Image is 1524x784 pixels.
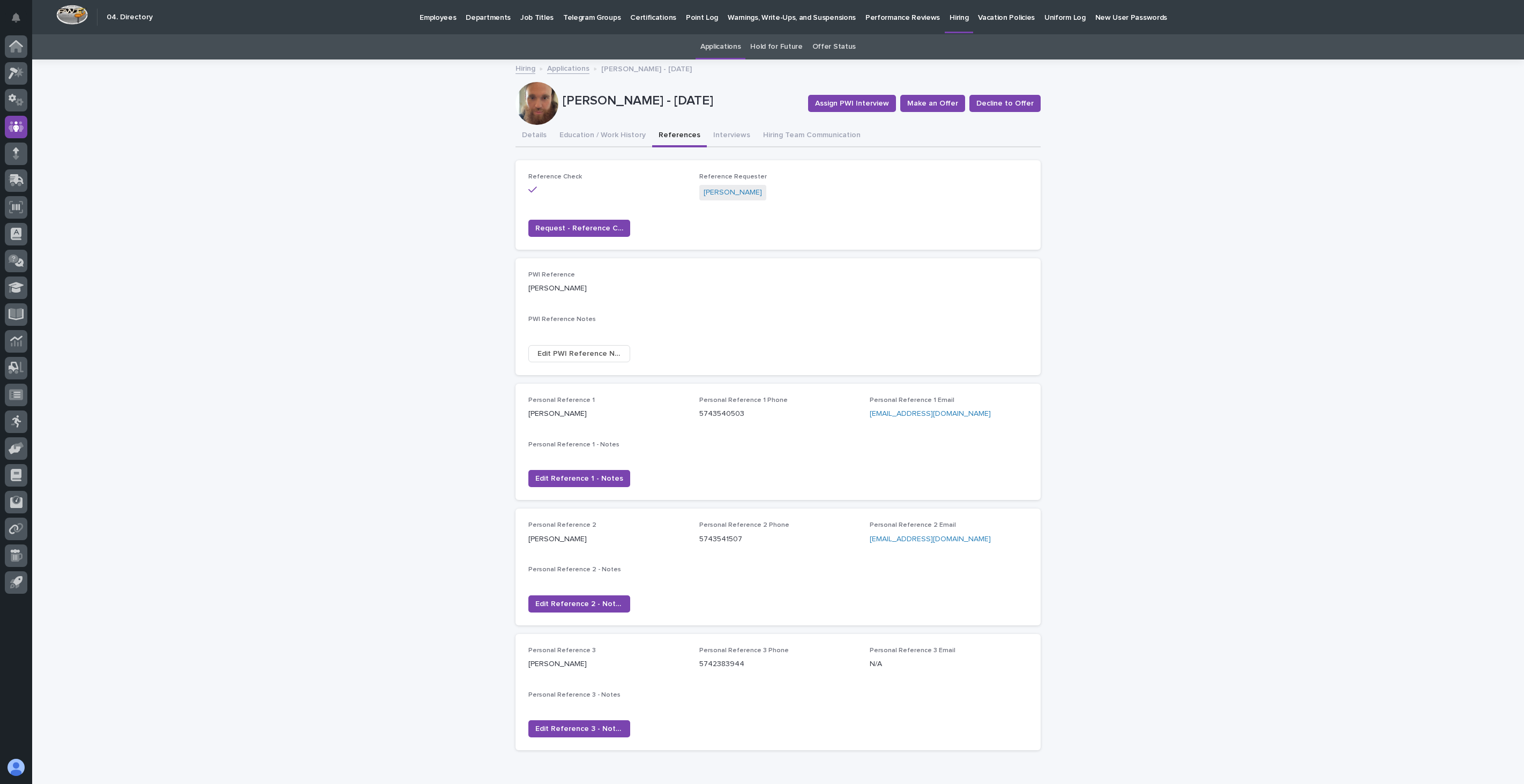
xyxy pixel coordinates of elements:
a: 5743540503 [699,410,744,417]
h2: 04. Directory [107,13,153,22]
span: Decline to Offer [976,98,1034,109]
span: PWI Reference Notes [528,316,596,323]
span: Personal Reference 3 Email [870,647,955,654]
span: Assign PWI Interview [815,98,889,109]
button: Notifications [5,6,27,29]
span: Reference Check [528,174,582,180]
span: Personal Reference 2 [528,522,596,528]
span: Request - Reference Check [535,223,623,234]
span: Personal Reference 3 - Notes [528,692,621,698]
a: Applications [700,34,741,59]
span: Make an Offer [907,98,958,109]
button: Education / Work History [553,125,652,147]
button: Hiring Team Communication [757,125,867,147]
a: Applications [547,62,589,74]
button: Decline to Offer [969,95,1041,112]
a: 5743541507 [699,535,742,543]
button: Make an Offer [900,95,965,112]
p: [PERSON_NAME] - [DATE] [563,93,800,109]
span: Reference Requester [699,174,767,180]
a: 5742383944 [699,660,744,668]
p: N/A [870,659,1028,670]
span: Edit PWI Reference Notes [537,348,621,359]
button: Edit Reference 2 - Notes [528,595,630,613]
button: Details [516,125,553,147]
span: PWI Reference [528,272,575,278]
span: Personal Reference 1 [528,397,595,404]
a: [EMAIL_ADDRESS][DOMAIN_NAME] [870,535,991,543]
span: Personal Reference 3 Phone [699,647,789,654]
a: Offer Status [812,34,856,59]
button: users-avatar [5,756,27,779]
span: Edit Reference 1 - Notes [535,473,623,484]
p: [PERSON_NAME] [528,534,686,545]
p: [PERSON_NAME] [528,659,686,670]
span: Personal Reference 1 - Notes [528,442,619,448]
span: Personal Reference 2 Email [870,522,956,528]
button: Edit Reference 1 - Notes [528,470,630,487]
span: Personal Reference 3 [528,647,596,654]
a: Hiring [516,62,535,74]
span: Personal Reference 2 Phone [699,522,789,528]
p: [PERSON_NAME] [528,283,686,294]
p: [PERSON_NAME] [528,408,686,420]
div: Notifications [13,13,27,30]
a: [PERSON_NAME] [704,187,762,198]
span: Personal Reference 2 - Notes [528,566,621,573]
span: Edit Reference 2 - Notes [535,599,623,609]
button: Edit PWI Reference Notes [528,345,630,362]
p: [PERSON_NAME] - [DATE] [601,62,692,74]
button: References [652,125,707,147]
span: Edit Reference 3 - Notes [535,723,623,734]
span: Personal Reference 1 Phone [699,397,788,404]
span: Personal Reference 1 Email [870,397,954,404]
button: Edit Reference 3 - Notes [528,720,630,737]
a: [EMAIL_ADDRESS][DOMAIN_NAME] [870,410,991,417]
button: Interviews [707,125,757,147]
button: Assign PWI Interview [808,95,896,112]
button: Request - Reference Check [528,220,630,237]
a: Hold for Future [750,34,802,59]
img: Workspace Logo [56,5,88,25]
